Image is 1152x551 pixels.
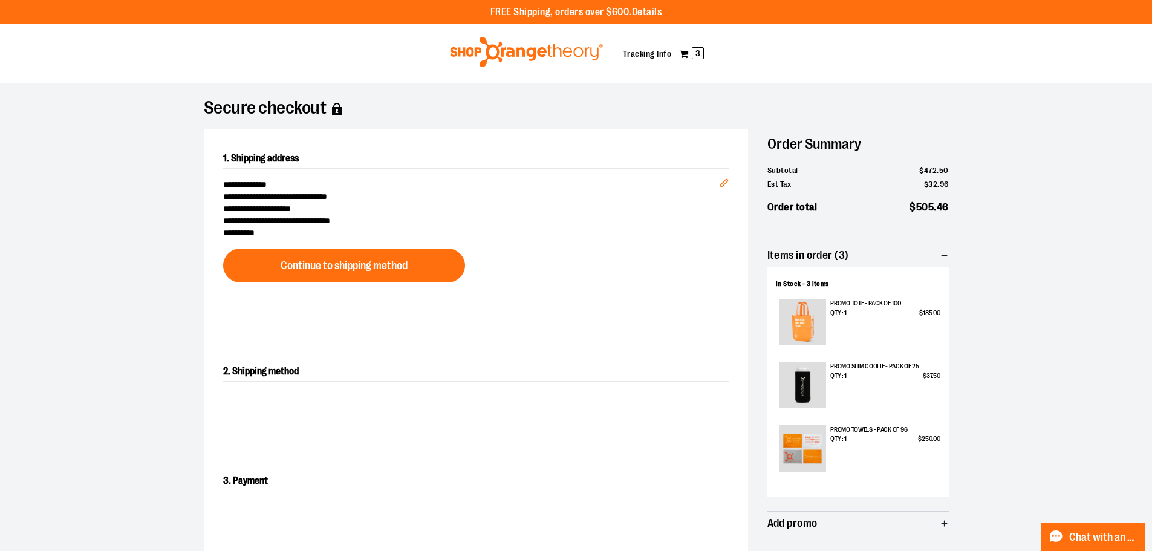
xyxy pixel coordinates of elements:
[281,260,408,272] span: Continue to shipping method
[1041,523,1145,551] button: Chat with an Expert
[776,279,940,289] div: In Stock - 3 items
[223,362,729,382] h2: 2. Shipping method
[939,166,949,175] span: 50
[919,309,923,317] span: $
[448,37,605,67] img: Shop Orangetheory
[830,425,940,435] p: Promo Towels - Pack of 96
[767,178,792,191] span: Est Tax
[830,434,846,444] span: Qty : 1
[692,47,704,59] span: 3
[223,249,465,282] button: Continue to shipping method
[767,518,818,529] span: Add promo
[709,159,738,201] button: Edit
[830,299,940,308] p: Promo Tote - Pack of 100
[632,7,662,18] a: Details
[933,309,940,317] span: 00
[223,149,729,169] h2: 1. Shipping address
[933,435,940,443] span: 00
[937,201,949,213] span: 46
[910,201,916,213] span: $
[830,308,846,318] span: Qty : 1
[830,371,846,381] span: Qty : 1
[1069,532,1137,543] span: Chat with an Expert
[928,180,937,189] span: 32
[767,243,949,267] button: Items in order (3)
[490,5,662,19] p: FREE Shipping, orders over $600.
[923,372,926,380] span: $
[767,165,798,177] span: Subtotal
[934,201,937,213] span: .
[623,49,672,59] a: Tracking Info
[937,180,940,189] span: .
[937,166,939,175] span: .
[924,180,929,189] span: $
[919,166,924,175] span: $
[767,129,949,158] h2: Order Summary
[932,435,933,443] span: .
[933,372,940,380] span: 50
[916,201,934,213] span: 505
[767,512,949,536] button: Add promo
[923,309,932,317] span: 185
[918,435,922,443] span: $
[922,435,932,443] span: 250
[767,250,849,261] span: Items in order (3)
[932,372,933,380] span: .
[830,362,940,371] p: Promo Slim Coolie - Pack of 25
[940,180,949,189] span: 96
[932,309,933,317] span: .
[926,372,932,380] span: 37
[223,471,729,491] h2: 3. Payment
[204,103,949,115] h1: Secure checkout
[767,200,818,215] span: Order total
[924,166,937,175] span: 472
